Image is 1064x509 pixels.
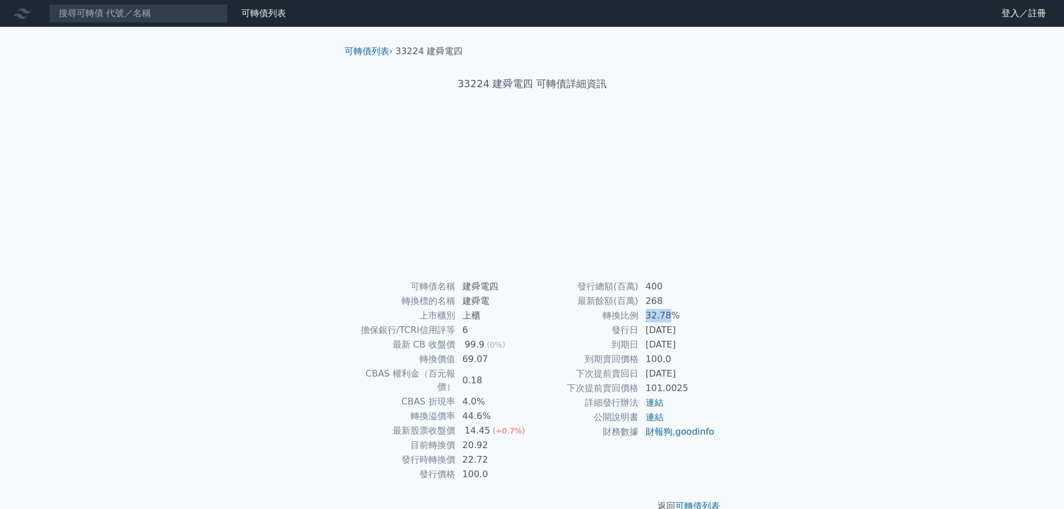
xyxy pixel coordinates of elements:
td: 可轉債名稱 [349,279,456,294]
td: 上市櫃別 [349,308,456,323]
li: › [345,45,393,58]
span: (0%) [486,340,505,349]
td: 建舜電四 [456,279,532,294]
h1: 33224 建舜電四 可轉債詳細資訊 [336,76,729,92]
td: 建舜電 [456,294,532,308]
td: 發行時轉換價 [349,453,456,467]
td: 轉換標的名稱 [349,294,456,308]
a: 連結 [646,397,664,408]
a: 可轉債列表 [241,8,286,18]
td: 財務數據 [532,425,639,439]
td: 0.18 [456,367,532,394]
td: , [639,425,715,439]
td: 100.0 [456,467,532,482]
td: 最新 CB 收盤價 [349,337,456,352]
td: 詳細發行辦法 [532,396,639,410]
td: 22.72 [456,453,532,467]
td: 6 [456,323,532,337]
td: CBAS 權利金（百元報價） [349,367,456,394]
td: 到期賣回價格 [532,352,639,367]
td: 到期日 [532,337,639,352]
td: 最新股票收盤價 [349,424,456,438]
a: 可轉債列表 [345,46,389,56]
a: 登入／註冊 [993,4,1055,22]
td: [DATE] [639,367,715,381]
td: 32.78% [639,308,715,323]
td: 發行總額(百萬) [532,279,639,294]
a: 連結 [646,412,664,422]
td: 目前轉換價 [349,438,456,453]
td: 發行日 [532,323,639,337]
td: 轉換價值 [349,352,456,367]
td: 發行價格 [349,467,456,482]
td: 上櫃 [456,308,532,323]
td: 下次提前賣回日 [532,367,639,381]
span: (+0.7%) [493,426,525,435]
td: 20.92 [456,438,532,453]
td: [DATE] [639,323,715,337]
li: 33224 建舜電四 [395,45,462,58]
td: 268 [639,294,715,308]
td: 轉換溢價率 [349,409,456,424]
td: 公開說明書 [532,410,639,425]
td: 擔保銀行/TCRI信用評等 [349,323,456,337]
td: 69.07 [456,352,532,367]
td: 101.0025 [639,381,715,396]
td: 下次提前賣回價格 [532,381,639,396]
td: 轉換比例 [532,308,639,323]
a: goodinfo [675,426,714,437]
td: 4.0% [456,394,532,409]
input: 搜尋可轉債 代號／名稱 [49,4,228,23]
td: 44.6% [456,409,532,424]
a: 財報狗 [646,426,672,437]
td: 最新餘額(百萬) [532,294,639,308]
td: 400 [639,279,715,294]
td: 100.0 [639,352,715,367]
div: 14.45 [462,424,493,437]
td: [DATE] [639,337,715,352]
td: CBAS 折現率 [349,394,456,409]
div: 99.9 [462,338,487,351]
